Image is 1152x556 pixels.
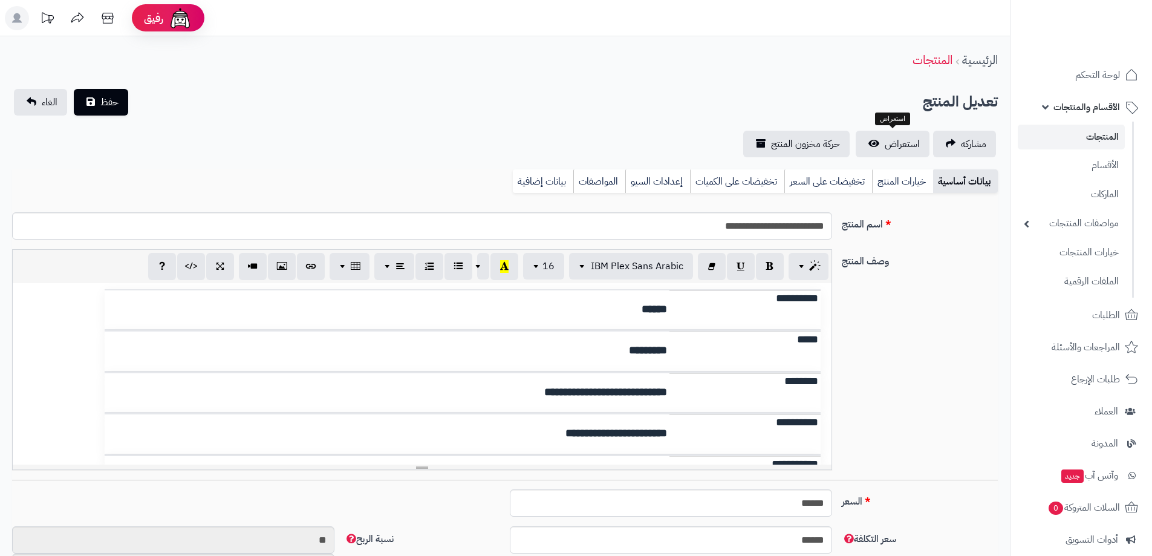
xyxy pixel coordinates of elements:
span: جديد [1061,469,1084,483]
label: السعر [837,489,1003,509]
a: تخفيضات على الكميات [690,169,784,194]
a: الرئيسية [962,51,998,69]
button: 16 [523,253,564,280]
a: الأقسام [1018,152,1125,178]
img: ai-face.png [168,6,192,30]
div: استعراض [875,113,910,126]
button: حفظ [74,89,128,116]
span: لوحة التحكم [1075,67,1120,83]
span: وآتس آب [1060,467,1118,484]
span: طلبات الإرجاع [1071,371,1120,388]
a: المنتجات [1018,125,1125,149]
a: إعدادات السيو [625,169,690,194]
a: بيانات أساسية [933,169,998,194]
a: استعراض [856,131,929,157]
a: طلبات الإرجاع [1018,365,1145,394]
a: خيارات المنتجات [1018,240,1125,266]
a: أدوات التسويق [1018,525,1145,554]
span: حفظ [100,95,119,110]
span: الأقسام والمنتجات [1053,99,1120,116]
span: المراجعات والأسئلة [1052,339,1120,356]
a: حركة مخزون المنتج [743,131,850,157]
a: مواصفات المنتجات [1018,211,1125,237]
a: الملفات الرقمية [1018,269,1125,295]
a: المدونة [1018,429,1145,458]
a: وآتس آبجديد [1018,461,1145,490]
a: تحديثات المنصة [32,6,62,33]
a: المراجعات والأسئلة [1018,333,1145,362]
span: مشاركه [961,137,986,151]
span: العملاء [1095,403,1118,420]
a: بيانات إضافية [513,169,573,194]
a: المواصفات [573,169,625,194]
span: رفيق [144,11,163,25]
span: IBM Plex Sans Arabic [591,259,683,273]
a: الطلبات [1018,301,1145,330]
button: IBM Plex Sans Arabic [569,253,693,280]
span: حركة مخزون المنتج [771,137,840,151]
span: 0 [1049,502,1063,515]
a: الغاء [14,89,67,116]
span: 16 [542,259,555,273]
a: الماركات [1018,182,1125,208]
span: نسبة الربح [344,532,394,546]
span: أدوات التسويق [1066,531,1118,548]
label: اسم المنتج [837,212,1003,232]
a: المنتجات [913,51,952,69]
span: الغاء [42,95,57,110]
a: خيارات المنتج [872,169,933,194]
span: الطلبات [1092,307,1120,324]
span: سعر التكلفة [842,532,896,546]
h2: تعديل المنتج [923,90,998,114]
a: لوحة التحكم [1018,61,1145,90]
label: وصف المنتج [837,249,1003,269]
a: السلات المتروكة0 [1018,493,1145,522]
span: استعراض [885,137,920,151]
a: تخفيضات على السعر [784,169,872,194]
span: السلات المتروكة [1047,499,1120,516]
span: المدونة [1092,435,1118,452]
a: العملاء [1018,397,1145,426]
a: مشاركه [933,131,996,157]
